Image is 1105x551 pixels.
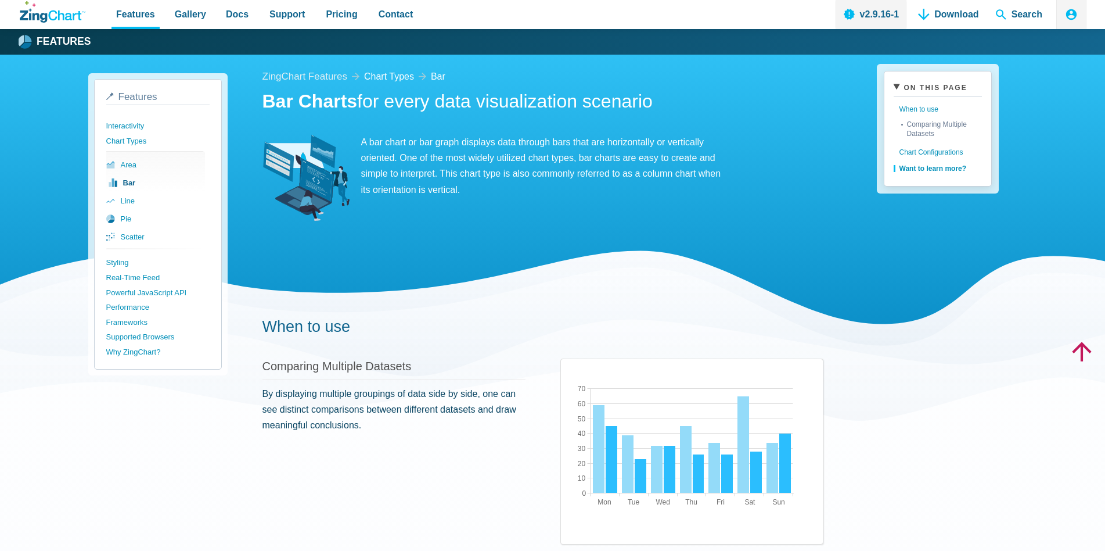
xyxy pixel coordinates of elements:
[894,81,982,96] summary: On This Page
[326,6,357,22] span: Pricing
[262,91,358,112] strong: Bar Charts
[431,69,445,84] a: bar
[116,6,155,22] span: Features
[106,255,210,270] a: Styling
[106,285,210,300] a: Powerful JavaScript API
[106,315,210,330] a: Frameworks
[262,134,727,198] p: A bar chart or bar graph displays data through bars that are horizontally or vertically oriented....
[175,6,206,22] span: Gallery
[262,360,412,373] a: Comparing Multiple Datasets
[20,1,85,23] a: ZingChart Logo. Click to return to the homepage
[262,134,350,221] img: Interactivity Image
[262,90,823,116] h1: for every data visualization scenario
[106,119,210,134] a: Interactivity
[269,6,305,22] span: Support
[106,270,210,285] a: Real-Time Feed
[106,330,210,345] a: Supported Browsers
[379,6,413,22] span: Contact
[106,156,205,174] a: area
[20,33,91,51] a: Features
[364,69,414,84] a: chart types
[37,37,91,47] strong: Features
[262,318,351,335] a: When to use
[106,192,205,210] a: line
[118,91,157,102] span: Features
[106,210,205,228] a: pie
[901,117,982,138] a: Comparing Multiple Datasets
[106,91,210,105] a: Features
[106,174,205,192] a: bar
[106,228,205,246] a: scatter
[894,101,982,117] a: When to use
[894,160,982,177] a: Want to learn more?
[226,6,249,22] span: Docs
[894,138,982,160] a: Chart Configurations
[262,69,347,85] a: ZingChart Features
[106,300,210,315] a: Performance
[106,134,210,149] a: Chart Types
[262,386,525,434] p: By displaying multiple groupings of data side by side, one can see distinct comparisons between d...
[106,345,210,360] a: Why ZingChart?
